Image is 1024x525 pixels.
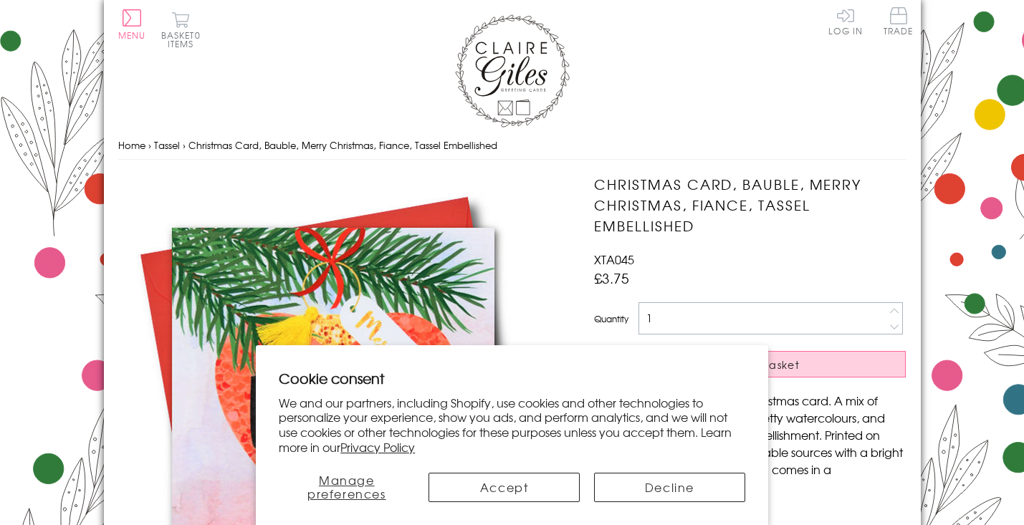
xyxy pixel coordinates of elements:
[279,395,745,455] p: We and our partners, including Shopify, use cookies and other technologies to personalize your ex...
[884,7,914,35] span: Trade
[594,473,745,502] button: Decline
[188,138,497,152] span: Christmas Card, Bauble, Merry Christmas, Fiance, Tassel Embellished
[118,138,145,152] a: Home
[884,7,914,38] a: Trade
[148,138,151,152] span: ›
[340,438,415,456] a: Privacy Policy
[118,131,906,160] nav: breadcrumbs
[455,14,570,127] img: Claire Giles Greetings Cards
[594,251,634,268] span: XTA045
[161,11,201,48] button: Basket0 items
[594,174,906,236] h1: Christmas Card, Bauble, Merry Christmas, Fiance, Tassel Embellished
[307,471,386,502] span: Manage preferences
[118,29,146,42] span: Menu
[154,138,180,152] a: Tassel
[279,473,414,502] button: Manage preferences
[594,268,629,288] span: £3.75
[429,473,580,502] button: Accept
[828,7,863,35] a: Log In
[183,138,186,152] span: ›
[279,368,745,388] h2: Cookie consent
[168,29,201,50] span: 0 items
[118,9,146,39] button: Menu
[594,312,628,325] label: Quantity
